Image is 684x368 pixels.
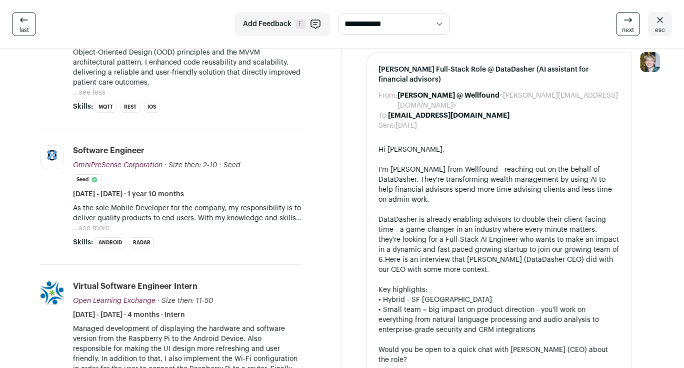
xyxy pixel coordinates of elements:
li: Android [95,237,125,248]
div: Would you be open to a quick chat with [PERSON_NAME] (CEO) about the role? [378,345,619,365]
div: I'm [PERSON_NAME] from Wellfound - reaching out on the behalf of DataDasher. They're transforming... [378,165,619,205]
li: REST [120,102,140,113]
div: Virtual Software Engineer Intern [73,281,197,292]
div: Software Engineer [73,145,144,156]
a: Here is an interview that [PERSON_NAME] (DataDasher CEO) did with our CEO with some more context [378,256,613,273]
span: Open Learning Exchange [73,297,155,304]
a: esc [648,12,672,36]
li: Seed [73,174,102,185]
span: Skills: [73,237,93,247]
li: iOS [144,102,159,113]
span: esc [655,26,665,34]
b: [EMAIL_ADDRESS][DOMAIN_NAME] [388,112,509,119]
img: d095e77220fe9e9130bf2053b02b9fd18e54ffc5fb40d849b2df5315a09535fb.jpg [40,281,63,304]
span: [PERSON_NAME] Full-Stack Role @ DataDasher (AI assistant for financial advisors) [378,65,619,85]
dt: Sent: [378,121,395,131]
button: ...see less [73,88,105,98]
a: next [616,12,640,36]
span: last [19,26,29,34]
dt: To: [378,111,388,121]
img: 6494470-medium_jpg [640,52,660,72]
b: [PERSON_NAME] @ Wellfound [397,92,499,99]
span: · Size then: 2-10 [164,162,217,169]
div: Key highlights: [378,285,619,295]
span: next [622,26,634,34]
button: ...see more [73,223,109,233]
span: · Size then: 11-50 [157,297,213,304]
span: F [295,19,305,29]
p: As the sole Mobile Developer for the company, my responsibility is to deliver quality products to... [73,203,301,223]
button: Add Feedback F [234,12,330,36]
span: [DATE] - [DATE] · 1 year 10 months [73,189,184,199]
li: Radar [129,237,154,248]
dd: <[PERSON_NAME][EMAIL_ADDRESS][DOMAIN_NAME]> [397,91,619,111]
div: Hi [PERSON_NAME], [378,145,619,155]
span: Seed [223,162,240,169]
span: Skills: [73,102,93,112]
img: 64037d93ec3f92cd30f2680baea73b4bfaca9a4d31a55b8d226474bc7e085db0.jpg [40,144,63,171]
dd: [DATE] [395,121,417,131]
div: • Small team = big impact on product direction - you'll work on everything from natural language ... [378,305,619,335]
span: · [219,160,221,170]
span: [DATE] - [DATE] · 4 months · Intern [73,310,185,320]
li: MQTT [95,102,116,113]
dt: From: [378,91,397,111]
span: OmniPreSense Corporation [73,162,162,169]
div: • Hybrid - SF [GEOGRAPHIC_DATA] [378,295,619,305]
span: Add Feedback [243,19,291,29]
a: last [12,12,36,36]
div: DataDasher is already enabling advisors to double their client-facing time - a game-changer in an... [378,215,619,275]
